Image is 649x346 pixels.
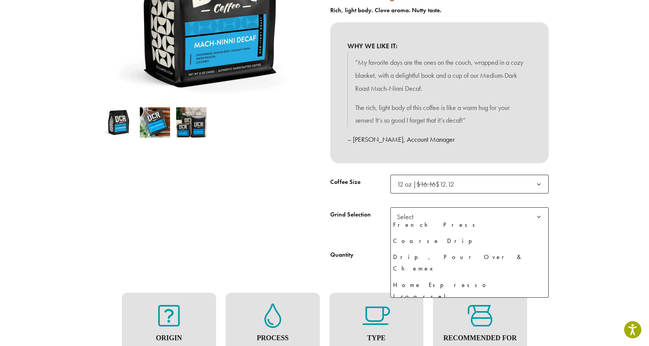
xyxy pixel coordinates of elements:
[393,219,546,231] div: French Press
[330,177,390,188] label: Coffee Size
[393,279,546,302] div: Home Espresso (coarse)
[347,39,531,52] b: WHY WE LIKE IT:
[140,107,170,138] img: Mach-Ninni Decaf - Image 2
[103,107,134,138] img: Mach-Ninni Decaf
[390,175,549,193] span: 12 oz | $16.16 $12.12
[441,334,520,343] h4: Recommended For
[390,207,549,226] span: Select
[394,177,462,192] span: 12 oz | $16.16 $12.12
[355,56,524,95] p: “My favorite days are the ones on the couch, wrapped in a cozy blanket, with a delightful book an...
[416,180,436,189] del: $16.16
[330,250,354,259] div: Quantity
[330,6,441,14] b: Rich, light body. Clove aroma. Nutty taste.
[129,334,208,343] h4: Origin
[397,180,454,189] span: 12 oz | $12.12
[330,209,390,220] label: Grind Selection
[393,251,546,274] div: Drip, Pour Over & Chemex
[337,334,416,343] h4: Type
[355,101,524,127] p: The rich, light body of this coffee is like a warm hug for your senses! It’s so good I forget tha...
[176,107,206,138] img: Mach-Ninni Decaf - Image 3
[394,209,421,224] span: Select
[393,235,546,247] div: Coarse Drip
[347,133,531,146] p: – [PERSON_NAME], Account Manager
[233,334,312,343] h4: Process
